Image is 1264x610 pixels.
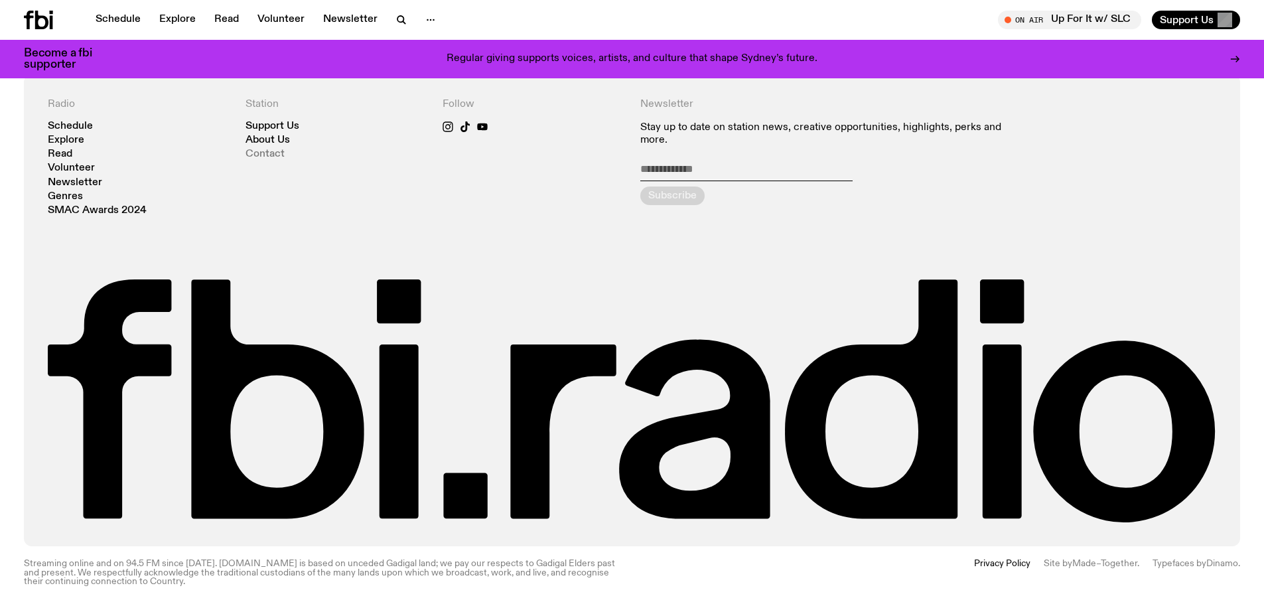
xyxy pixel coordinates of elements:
[88,11,149,29] a: Schedule
[443,98,624,111] h4: Follow
[640,187,705,205] button: Subscribe
[1153,559,1206,568] span: Typefaces by
[48,149,72,159] a: Read
[998,11,1141,29] button: On AirUp For It w/ SLC
[1152,11,1240,29] button: Support Us
[1137,559,1139,568] span: .
[151,11,204,29] a: Explore
[1072,559,1137,568] a: Made–Together
[48,121,93,131] a: Schedule
[315,11,386,29] a: Newsletter
[1044,559,1072,568] span: Site by
[48,98,230,111] h4: Radio
[48,163,95,173] a: Volunteer
[48,178,102,188] a: Newsletter
[246,98,427,111] h4: Station
[640,121,1019,147] p: Stay up to date on station news, creative opportunities, highlights, perks and more.
[974,560,1030,586] a: Privacy Policy
[447,53,817,65] p: Regular giving supports voices, artists, and culture that shape Sydney’s future.
[206,11,247,29] a: Read
[249,11,313,29] a: Volunteer
[24,48,109,70] h3: Become a fbi supporter
[48,206,147,216] a: SMAC Awards 2024
[24,560,624,586] p: Streaming online and on 94.5 FM since [DATE]. [DOMAIN_NAME] is based on unceded Gadigal land; we ...
[48,135,84,145] a: Explore
[246,149,285,159] a: Contact
[1238,559,1240,568] span: .
[1160,14,1214,26] span: Support Us
[640,98,1019,111] h4: Newsletter
[246,121,299,131] a: Support Us
[246,135,290,145] a: About Us
[48,192,83,202] a: Genres
[1206,559,1238,568] a: Dinamo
